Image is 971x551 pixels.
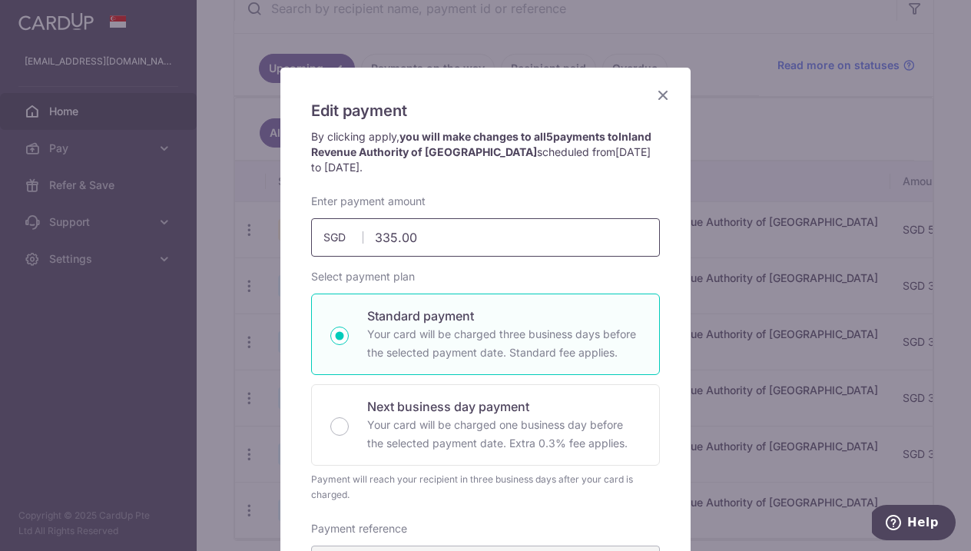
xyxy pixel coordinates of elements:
h5: Edit payment [311,98,660,123]
span: 5 [546,130,553,143]
p: Your card will be charged three business days before the selected payment date. Standard fee appl... [367,325,641,362]
p: Standard payment [367,307,641,325]
label: Payment reference [311,521,407,536]
span: SGD [323,230,363,245]
p: By clicking apply, scheduled from . [311,129,660,175]
p: Next business day payment [367,397,641,416]
button: Close [654,86,672,105]
iframe: Opens a widget where you can find more information [872,505,956,543]
label: Select payment plan [311,269,415,284]
input: 0.00 [311,218,660,257]
strong: you will make changes to all payments to [311,130,651,158]
div: Payment will reach your recipient in three business days after your card is charged. [311,472,660,503]
label: Enter payment amount [311,194,426,209]
p: Your card will be charged one business day before the selected payment date. Extra 0.3% fee applies. [367,416,641,453]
